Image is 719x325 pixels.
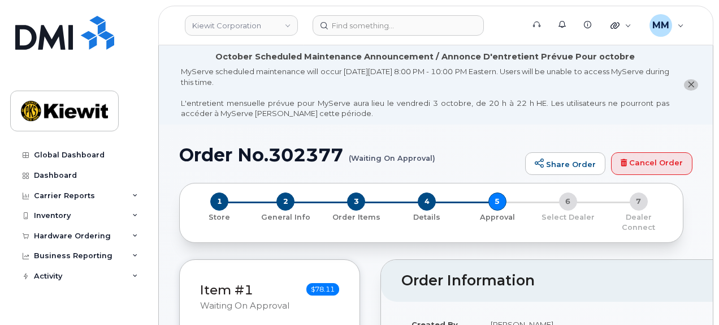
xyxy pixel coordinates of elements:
[392,211,462,223] a: 4 Details
[189,211,250,223] a: 1 Store
[215,51,635,63] div: October Scheduled Maintenance Announcement / Annonce D'entretient Prévue Pour octobre
[276,193,294,211] span: 2
[250,211,321,223] a: 2 General Info
[396,212,458,223] p: Details
[210,193,228,211] span: 1
[684,79,698,91] button: close notification
[418,193,436,211] span: 4
[321,211,392,223] a: 3 Order Items
[200,282,253,298] a: Item #1
[347,193,365,211] span: 3
[200,301,289,311] small: Waiting On Approval
[255,212,317,223] p: General Info
[611,152,692,175] a: Cancel Order
[326,212,387,223] p: Order Items
[670,276,711,317] iframe: Messenger Launcher
[349,145,435,162] small: (Waiting On Approval)
[525,152,605,175] a: Share Order
[179,145,519,165] h1: Order No.302377
[181,66,669,119] div: MyServe scheduled maintenance will occur [DATE][DATE] 8:00 PM - 10:00 PM Eastern. Users will be u...
[306,283,339,296] span: $78.11
[193,212,246,223] p: Store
